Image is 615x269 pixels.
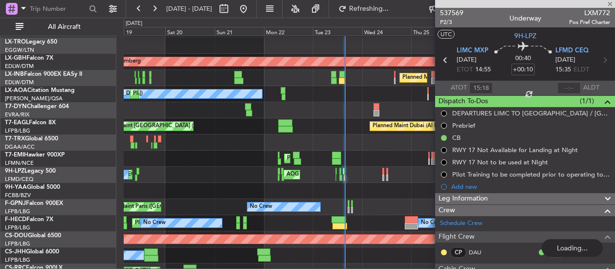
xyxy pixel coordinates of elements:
[5,192,31,199] a: FCBB/BZV
[5,217,53,223] a: F-HECDFalcon 7X
[5,184,27,190] span: 9H-YAA
[542,239,603,257] div: Loading...
[514,31,536,41] span: 9H-LPZ
[287,151,380,166] div: Planned Maint [GEOGRAPHIC_DATA]
[5,201,26,206] span: F-GPNJ
[5,143,35,151] a: DGAA/ACC
[438,30,455,39] button: UTC
[5,104,27,110] span: T7-DYN
[452,158,548,166] div: RWY 17 Not to be used at NIght
[5,201,63,206] a: F-GPNJFalcon 900EX
[411,27,461,36] div: Thu 25
[451,83,467,93] span: ATOT
[402,70,556,85] div: Planned Maint [GEOGRAPHIC_DATA] ([GEOGRAPHIC_DATA])
[5,88,75,93] a: LX-AOACitation Mustang
[126,20,142,28] div: [DATE]
[5,249,26,255] span: CS-JHH
[440,8,463,18] span: 537569
[509,13,541,23] div: Underway
[143,216,166,230] div: No Crew
[116,27,166,36] div: Fri 19
[264,27,313,36] div: Mon 22
[5,104,69,110] a: T7-DYNChallenger 604
[5,136,25,142] span: T7-TRX
[573,65,589,75] span: ELDT
[569,18,610,26] span: Pos Pref Charter
[30,1,86,16] input: Trip Number
[555,46,589,56] span: LFMD CEQ
[421,216,443,230] div: No Crew
[452,146,578,154] div: RWY 17 Not Available for Landing at Night
[5,233,61,239] a: CS-DOUGlobal 6500
[583,83,599,93] span: ALDT
[90,119,251,134] div: Unplanned Maint [GEOGRAPHIC_DATA] ([GEOGRAPHIC_DATA])
[555,55,575,65] span: [DATE]
[452,109,610,117] div: DEPARTURES LIMC TO [GEOGRAPHIC_DATA] / [GEOGRAPHIC_DATA] - FILE VIA [GEOGRAPHIC_DATA]
[452,134,461,142] div: CB
[11,19,106,35] button: All Aircraft
[5,168,56,174] a: 9H-LPZLegacy 500
[5,240,30,247] a: LFPB/LBG
[5,79,34,86] a: EDLW/DTM
[5,55,26,61] span: LX-GBH
[373,119,469,134] div: Planned Maint Dubai (Al Maktoum Intl)
[215,27,264,36] div: Sun 21
[5,88,27,93] span: LX-AOA
[5,39,26,45] span: LX-TRO
[165,27,215,36] div: Sat 20
[5,39,57,45] a: LX-TROLegacy 650
[580,96,594,106] span: (1/1)
[349,5,390,12] span: Refreshing...
[451,182,610,191] div: Add new
[439,96,488,107] span: Dispatch To-Dos
[439,193,488,204] span: Leg Information
[440,219,483,228] a: Schedule Crew
[5,46,34,54] a: EGGW/LTN
[5,168,24,174] span: 9H-LPZ
[452,121,475,130] div: Prebrief
[5,71,24,77] span: LX-INB
[515,54,531,64] span: 00:40
[313,27,362,36] div: Tue 23
[5,256,30,264] a: LFPB/LBG
[166,4,212,13] span: [DATE] - [DATE]
[106,200,208,214] div: AOG Maint Paris ([GEOGRAPHIC_DATA])
[439,231,475,243] span: Flight Crew
[286,167,365,182] div: AOG Maint Cannes (Mandelieu)
[5,159,34,167] a: LFMN/NCE
[5,152,65,158] a: T7-EMIHawker 900XP
[475,65,491,75] span: 14:55
[450,247,466,258] div: CP
[5,249,59,255] a: CS-JHHGlobal 6000
[5,217,26,223] span: F-HECD
[5,127,30,134] a: LFPB/LBG
[439,205,455,216] span: Crew
[5,95,63,102] a: [PERSON_NAME]/QSA
[5,152,24,158] span: T7-EMI
[5,111,29,118] a: EVRA/RIX
[25,23,103,30] span: All Aircraft
[469,248,491,257] a: DAU
[5,233,28,239] span: CS-DOU
[457,46,488,56] span: LIMC MXP
[5,71,82,77] a: LX-INBFalcon 900EX EASy II
[457,65,473,75] span: ETOT
[5,184,60,190] a: 9H-YAAGlobal 5000
[5,208,30,215] a: LFPB/LBG
[5,55,53,61] a: LX-GBHFalcon 7X
[5,63,34,70] a: EDLW/DTM
[452,170,610,179] div: Pilot Training to be completed prior to operating to LFMD
[334,1,393,17] button: Refreshing...
[5,136,58,142] a: T7-TRXGlobal 6500
[440,18,463,26] span: P2/3
[569,8,610,18] span: LXM772
[5,120,29,126] span: T7-EAGL
[362,27,412,36] div: Wed 24
[5,176,33,183] a: LFMD/CEQ
[457,55,477,65] span: [DATE]
[5,120,56,126] a: T7-EAGLFalcon 8X
[555,65,571,75] span: 15:35
[250,200,272,214] div: No Crew
[133,87,242,101] div: Planned Maint Nice ([GEOGRAPHIC_DATA])
[5,224,30,231] a: LFPB/LBG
